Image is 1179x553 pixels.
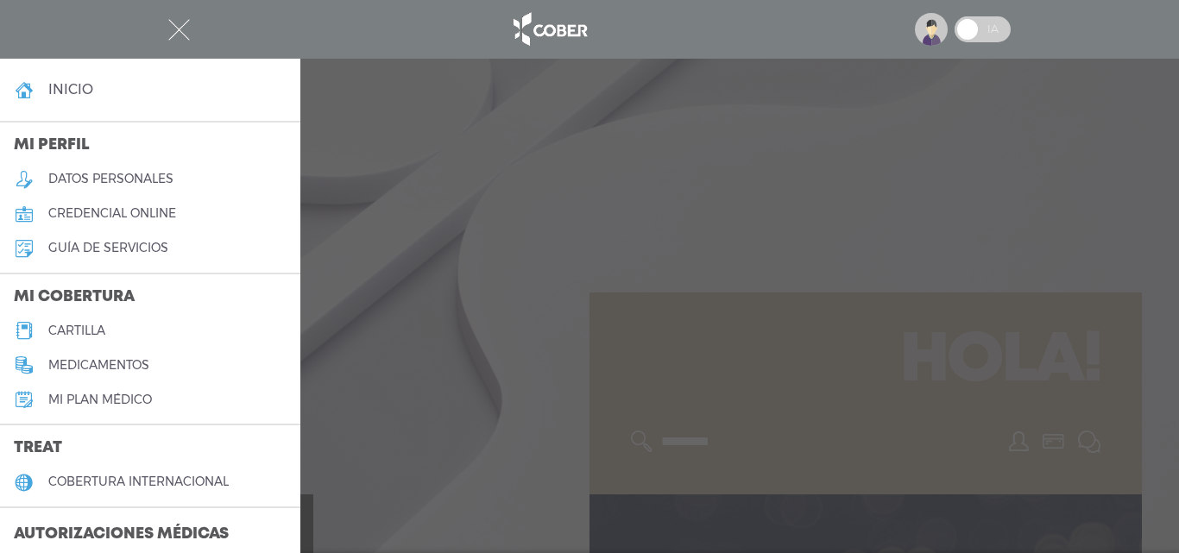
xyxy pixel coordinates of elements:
img: Cober_menu-close-white.svg [168,19,190,41]
h5: Mi plan médico [48,393,152,407]
img: profile-placeholder.svg [915,13,948,46]
img: logo_cober_home-white.png [504,9,595,50]
h5: datos personales [48,172,173,186]
h5: medicamentos [48,358,149,373]
h5: guía de servicios [48,241,168,255]
h5: cartilla [48,324,105,338]
h5: cobertura internacional [48,474,229,489]
h4: inicio [48,81,93,97]
h5: credencial online [48,206,176,221]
